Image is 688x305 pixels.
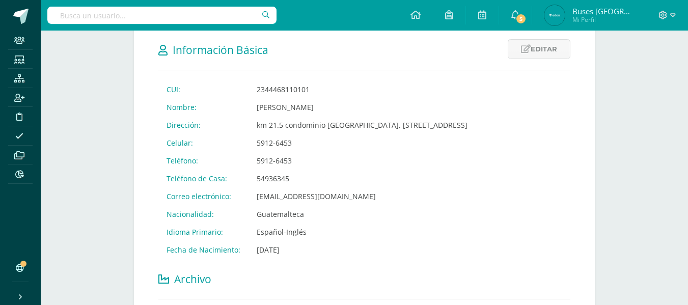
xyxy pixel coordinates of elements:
td: Dirección: [158,116,249,134]
td: Guatemalteca [249,205,476,223]
img: fc6c33b0aa045aa3213aba2fdb094e39.png [544,5,565,25]
td: CUI: [158,80,249,98]
td: Español-Inglés [249,223,476,241]
td: km 21.5 condominio [GEOGRAPHIC_DATA], [STREET_ADDRESS] [249,116,476,134]
td: Teléfono de Casa: [158,170,249,187]
span: Buses [GEOGRAPHIC_DATA] [572,6,634,16]
td: Fecha de Nacimiento: [158,241,249,259]
span: Información Básica [173,43,268,57]
td: Correo electrónico: [158,187,249,205]
td: [EMAIL_ADDRESS][DOMAIN_NAME] [249,187,476,205]
span: 5 [515,13,527,24]
td: 54936345 [249,170,476,187]
td: [DATE] [249,241,476,259]
td: Idioma Primario: [158,223,249,241]
td: Celular: [158,134,249,152]
a: Editar [508,39,570,59]
td: [PERSON_NAME] [249,98,476,116]
td: Teléfono: [158,152,249,170]
td: 5912-6453 [249,152,476,170]
td: Nacionalidad: [158,205,249,223]
input: Busca un usuario... [47,7,277,24]
td: Nombre: [158,98,249,116]
span: Archivo [174,272,211,286]
td: 5912-6453 [249,134,476,152]
span: Mi Perfil [572,15,634,24]
td: 2344468110101 [249,80,476,98]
